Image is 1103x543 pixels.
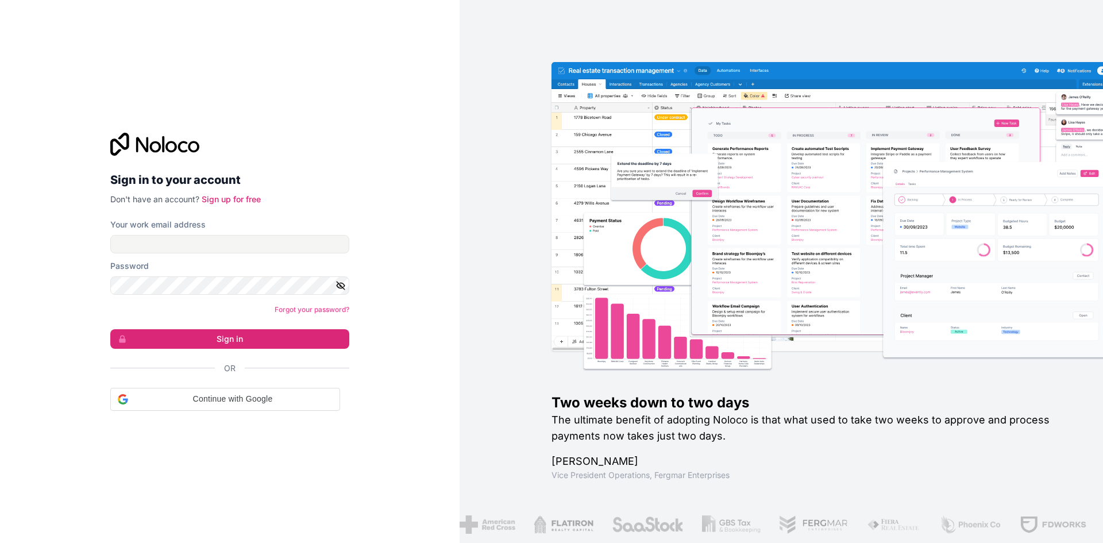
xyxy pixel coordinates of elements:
[202,194,261,204] a: Sign up for free
[110,219,206,230] label: Your work email address
[551,394,1066,412] h1: Two weeks down to two days
[551,412,1066,444] h2: The ultimate benefit of adopting Noloco is that what used to take two weeks to approve and proces...
[110,388,340,411] div: Continue with Google
[110,170,349,190] h2: Sign in to your account
[867,515,921,534] img: /assets/fiera-fwj2N5v4.png
[110,276,349,295] input: Password
[110,260,149,272] label: Password
[534,515,593,534] img: /assets/flatiron-C8eUkumj.png
[133,393,333,405] span: Continue with Google
[611,515,684,534] img: /assets/saastock-C6Zbiodz.png
[551,453,1066,469] h1: [PERSON_NAME]
[551,469,1066,481] h1: Vice President Operations , Fergmar Enterprises
[275,305,349,314] a: Forgot your password?
[778,515,849,534] img: /assets/fergmar-CudnrXN5.png
[460,515,515,534] img: /assets/american-red-cross-BAupjrZR.png
[939,515,1001,534] img: /assets/phoenix-BREaitsQ.png
[702,515,761,534] img: /assets/gbstax-C-GtDUiK.png
[1019,515,1086,534] img: /assets/fdworks-Bi04fVtw.png
[110,235,349,253] input: Email address
[224,363,236,374] span: Or
[110,329,349,349] button: Sign in
[110,194,199,204] span: Don't have an account?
